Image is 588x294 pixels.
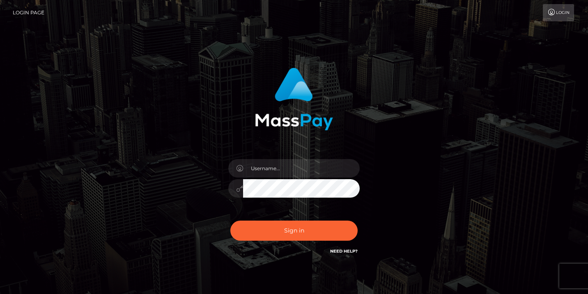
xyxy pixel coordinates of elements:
[243,159,360,178] input: Username...
[543,4,574,21] a: Login
[330,248,358,254] a: Need Help?
[255,68,333,130] img: MassPay Login
[13,4,44,21] a: Login Page
[230,221,358,241] button: Sign in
